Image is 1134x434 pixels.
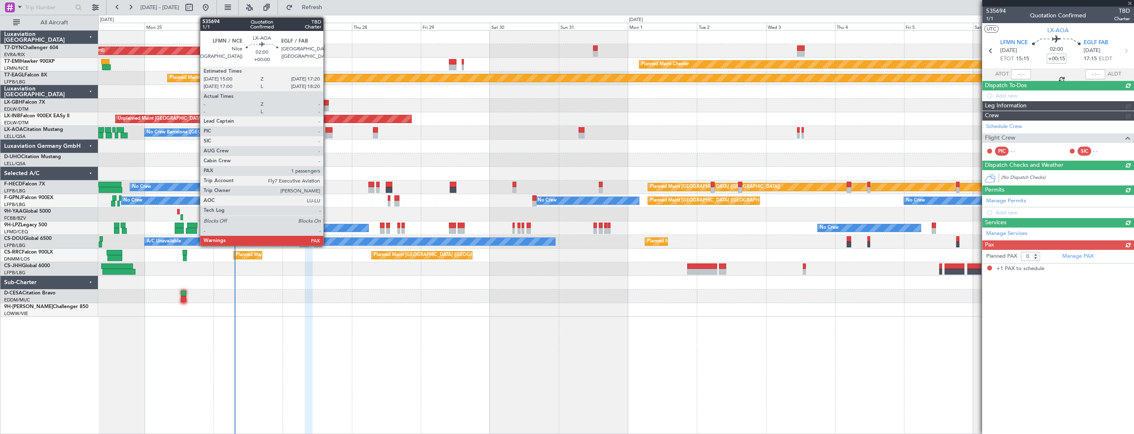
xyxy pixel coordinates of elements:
[904,23,973,30] div: Fri 5
[1099,55,1112,63] span: ELDT
[4,154,61,159] a: D-IJHOCitation Mustang
[973,23,1042,30] div: Sat 6
[4,195,22,200] span: F-GPNJ
[374,249,504,261] div: Planned Maint [GEOGRAPHIC_DATA] ([GEOGRAPHIC_DATA])
[4,133,26,140] a: LELL/QSA
[294,5,329,10] span: Refresh
[4,236,52,241] a: CS-DOUGlobal 6500
[641,58,689,71] div: Planned Maint Chester
[145,23,214,30] div: Mon 25
[4,59,55,64] a: T7-EMIHawker 900XP
[1050,45,1063,54] span: 02:00
[100,17,114,24] div: [DATE]
[268,222,287,234] div: No Crew
[1047,26,1069,35] span: LX-AOA
[4,161,26,167] a: LELL/QSA
[352,23,421,30] div: Thu 28
[4,65,28,71] a: LFMN/NCE
[25,1,73,14] input: Trip Number
[76,23,145,30] div: Sun 24
[4,304,88,309] a: 9H-[PERSON_NAME]Challenger 850
[984,25,999,33] button: UTC
[650,181,780,193] div: Planned Maint [GEOGRAPHIC_DATA] ([GEOGRAPHIC_DATA])
[4,215,26,221] a: FCBB/BZV
[4,229,28,235] a: LFMD/CEQ
[4,182,45,187] a: F-HECDFalcon 7X
[4,120,28,126] a: EDLW/DTM
[4,242,26,249] a: LFPB/LBG
[216,235,235,248] div: No Crew
[132,181,151,193] div: No Crew
[629,17,643,24] div: [DATE]
[1114,7,1130,15] span: TBD
[4,202,26,208] a: LFPB/LBG
[4,209,51,214] a: 9H-YAAGlobal 5000
[236,249,366,261] div: Planned Maint [GEOGRAPHIC_DATA] ([GEOGRAPHIC_DATA])
[4,263,22,268] span: CS-JHH
[4,291,22,296] span: D-CESA
[4,223,21,228] span: 9H-LPZ
[214,23,282,30] div: Tue 26
[835,23,904,30] div: Thu 4
[4,236,24,241] span: CS-DOU
[4,188,26,194] a: LFPB/LBG
[4,291,55,296] a: D-CESACitation Bravo
[9,16,90,29] button: All Aircraft
[4,59,20,64] span: T7-EMI
[4,106,28,112] a: EDLW/DTM
[421,23,490,30] div: Fri 29
[123,194,142,207] div: No Crew
[1000,47,1017,55] span: [DATE]
[986,15,1006,22] span: 1/1
[697,23,766,30] div: Tue 2
[140,4,179,11] span: [DATE] - [DATE]
[1000,39,1028,47] span: LFMN NCE
[4,311,28,317] a: LOWW/VIE
[4,304,53,309] span: 9H-[PERSON_NAME]
[906,194,925,207] div: No Crew
[1030,11,1086,20] div: Quotation Confirmed
[170,72,238,84] div: Planned Maint Geneva (Cointrin)
[4,100,45,105] a: LX-GBHFalcon 7X
[1084,47,1101,55] span: [DATE]
[4,250,53,255] a: CS-RRCFalcon 900LX
[4,154,21,159] span: D-IJHO
[4,195,53,200] a: F-GPNJFalcon 900EX
[282,1,332,14] button: Refresh
[4,127,63,132] a: LX-AOACitation Mustang
[986,7,1006,15] span: 535694
[4,45,23,50] span: T7-DYN
[650,194,780,207] div: Planned Maint [GEOGRAPHIC_DATA] ([GEOGRAPHIC_DATA])
[1084,55,1097,63] span: 17:15
[1016,55,1029,63] span: 15:15
[4,297,30,303] a: EDDM/MUC
[820,222,839,234] div: No Crew
[766,23,835,30] div: Wed 3
[239,99,331,111] div: Planned Maint Nice ([GEOGRAPHIC_DATA])
[4,263,50,268] a: CS-JHHGlobal 6000
[1107,70,1121,78] span: ALDT
[282,23,351,30] div: Wed 27
[4,114,20,119] span: LX-INB
[995,70,1009,78] span: ATOT
[4,73,47,78] a: T7-EAGLFalcon 8X
[4,45,58,50] a: T7-DYNChallenger 604
[4,223,47,228] a: 9H-LPZLegacy 500
[21,20,87,26] span: All Aircraft
[490,23,559,30] div: Sat 30
[118,113,240,125] div: Unplanned Maint [GEOGRAPHIC_DATA] (Al Maktoum Intl)
[559,23,628,30] div: Sun 31
[1084,39,1108,47] span: EGLF FAB
[4,209,23,214] span: 9H-YAA
[4,79,26,85] a: LFPB/LBG
[147,126,239,139] div: No Crew Barcelona ([GEOGRAPHIC_DATA])
[628,23,697,30] div: Mon 1
[4,114,69,119] a: LX-INBFalcon 900EX EASy II
[4,127,23,132] span: LX-AOA
[4,73,24,78] span: T7-EAGL
[1114,15,1130,22] span: Charter
[147,235,181,248] div: A/C Unavailable
[1000,55,1014,63] span: ETOT
[538,194,557,207] div: No Crew
[4,270,26,276] a: LFPB/LBG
